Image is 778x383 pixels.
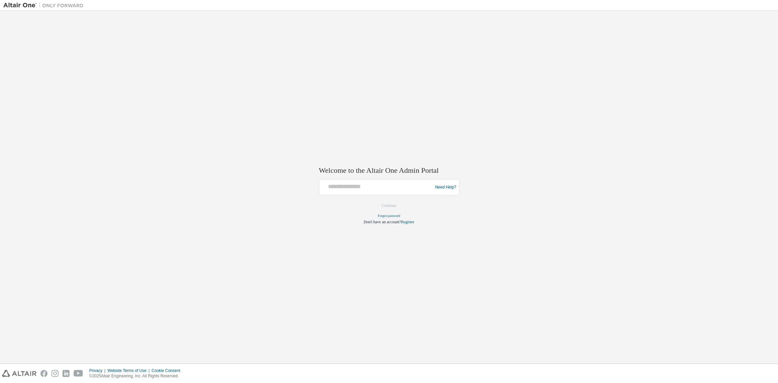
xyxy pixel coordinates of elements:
img: youtube.svg [74,370,83,377]
p: © 2025 Altair Engineering, Inc. All Rights Reserved. [89,373,184,379]
img: instagram.svg [51,370,59,377]
a: Register [401,220,414,225]
span: Don't have an account? [364,220,401,225]
a: Forgot password [378,214,400,218]
div: Privacy [89,368,107,373]
div: Cookie Consent [151,368,184,373]
img: altair_logo.svg [2,370,36,377]
div: Website Terms of Use [107,368,151,373]
img: linkedin.svg [63,370,70,377]
img: Altair One [3,2,87,9]
h2: Welcome to the Altair One Admin Portal [319,166,459,175]
img: facebook.svg [40,370,47,377]
a: Need Help? [435,187,456,187]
